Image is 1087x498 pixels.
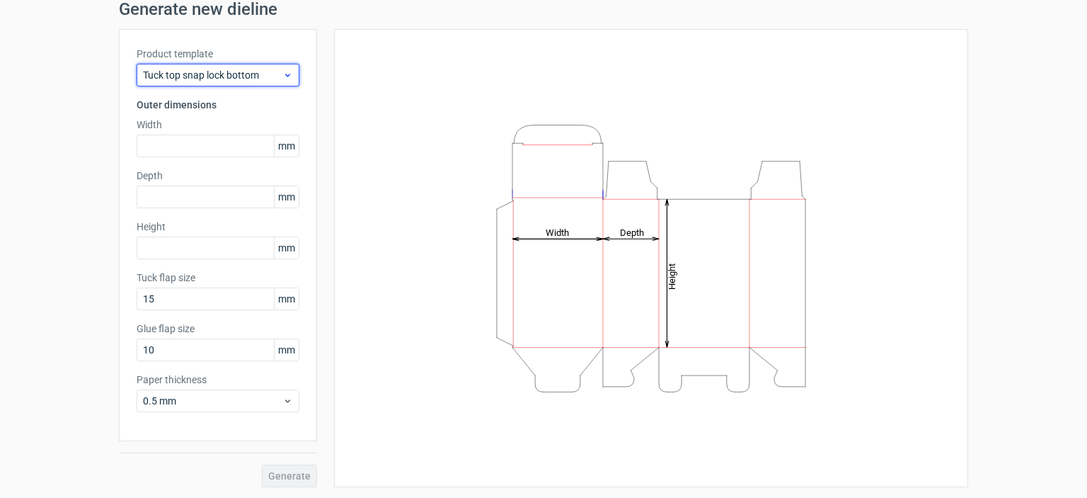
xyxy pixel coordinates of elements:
h3: Outer dimensions [137,98,299,112]
label: Paper thickness [137,373,299,387]
tspan: Height [667,263,677,289]
label: Glue flap size [137,322,299,336]
span: mm [274,186,299,208]
label: Width [137,118,299,132]
span: mm [274,237,299,259]
h1: Generate new dieline [119,1,968,18]
tspan: Width [546,227,569,237]
span: mm [274,339,299,361]
span: mm [274,135,299,157]
span: 0.5 mm [143,394,282,408]
span: mm [274,288,299,310]
tspan: Depth [620,227,644,237]
span: Tuck top snap lock bottom [143,68,282,82]
label: Depth [137,169,299,183]
label: Height [137,220,299,234]
label: Tuck flap size [137,271,299,285]
label: Product template [137,47,299,61]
